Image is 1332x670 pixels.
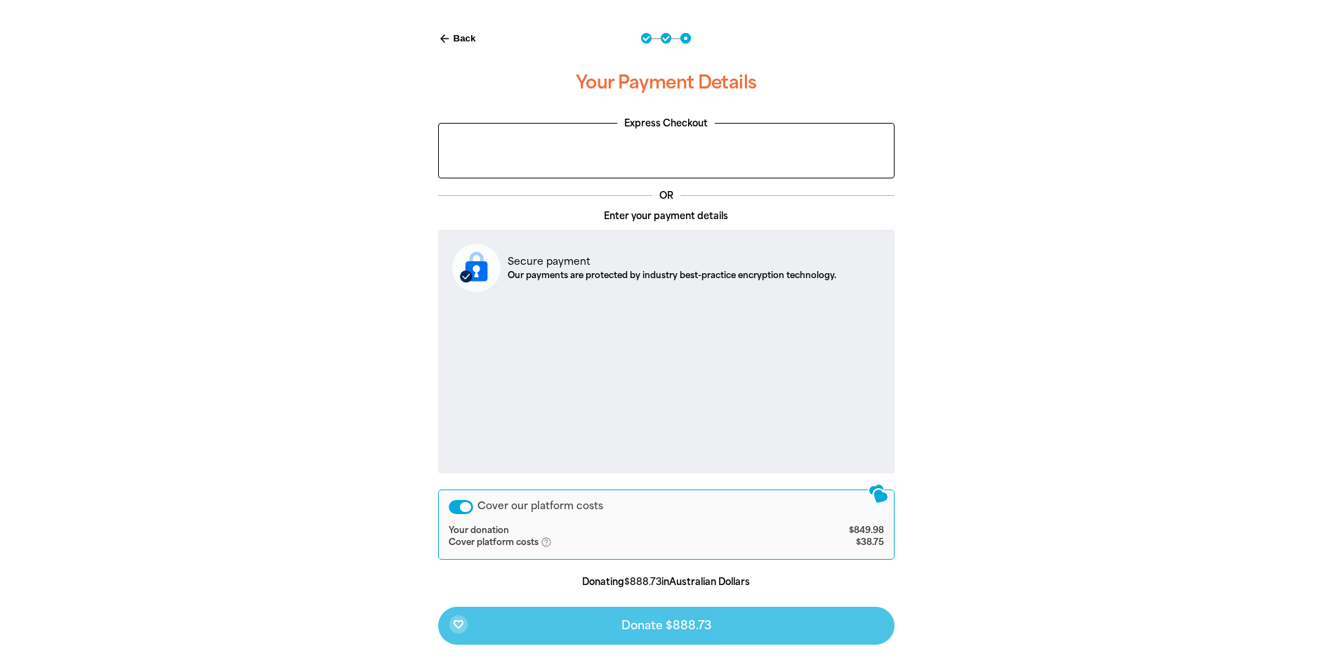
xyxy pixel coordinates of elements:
[774,525,884,537] td: $849.98
[449,525,774,537] td: Your donation
[433,27,482,51] button: Back
[680,33,691,44] button: Navigate to step 3 of 3 to enter your payment details
[438,575,895,589] p: Donating in Australian Dollars
[438,60,895,105] h3: Your Payment Details
[617,117,715,131] legend: Express Checkout
[508,269,836,282] p: Our payments are protected by industry best-practice encryption technology.
[449,537,774,549] td: Cover platform costs
[641,33,652,44] button: Navigate to step 1 of 3 to enter your donation amount
[446,131,887,169] iframe: PayPal-paypal
[438,32,451,45] i: arrow_back
[661,33,671,44] button: Navigate to step 2 of 3 to enter your details
[624,577,661,587] b: $888.73
[774,537,884,549] td: $38.75
[438,209,895,223] p: Enter your payment details
[449,500,473,514] button: Cover our platform costs
[652,189,680,203] p: OR
[508,254,836,269] p: Secure payment
[541,537,563,548] i: help_outlined
[449,303,883,461] iframe: Secure payment input frame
